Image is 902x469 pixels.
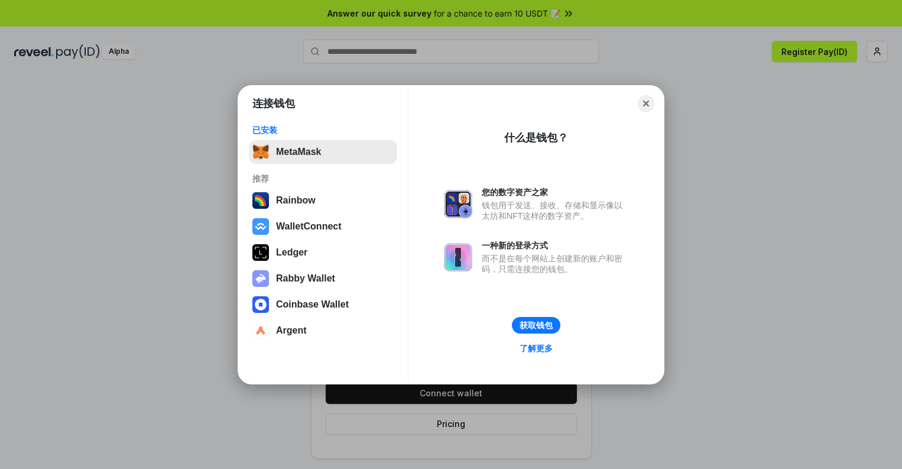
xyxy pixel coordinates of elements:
a: 了解更多 [512,341,560,356]
img: svg+xml,%3Csvg%20width%3D%2228%22%20height%3D%2228%22%20viewBox%3D%220%200%2028%2028%22%20fill%3D... [252,322,269,339]
div: Coinbase Wallet [276,299,349,310]
div: 钱包用于发送、接收、存储和显示像以太坊和NFT这样的数字资产。 [482,200,628,221]
div: 推荐 [252,173,394,184]
div: WalletConnect [276,221,342,232]
img: svg+xml,%3Csvg%20width%3D%22120%22%20height%3D%22120%22%20viewBox%3D%220%200%20120%20120%22%20fil... [252,192,269,209]
img: svg+xml,%3Csvg%20xmlns%3D%22http%3A%2F%2Fwww.w3.org%2F2000%2Fsvg%22%20fill%3D%22none%22%20viewBox... [444,243,472,271]
img: svg+xml,%3Csvg%20xmlns%3D%22http%3A%2F%2Fwww.w3.org%2F2000%2Fsvg%22%20fill%3D%22none%22%20viewBox... [252,270,269,287]
img: svg+xml,%3Csvg%20xmlns%3D%22http%3A%2F%2Fwww.w3.org%2F2000%2Fsvg%22%20fill%3D%22none%22%20viewBox... [444,190,472,218]
img: svg+xml,%3Csvg%20fill%3D%22none%22%20height%3D%2233%22%20viewBox%3D%220%200%2035%2033%22%20width%... [252,144,269,160]
button: 获取钱包 [512,317,560,334]
button: Coinbase Wallet [249,293,397,316]
div: Rainbow [276,195,316,206]
div: 一种新的登录方式 [482,240,628,251]
div: Rabby Wallet [276,273,335,284]
button: MetaMask [249,140,397,164]
div: Ledger [276,247,307,258]
h1: 连接钱包 [252,96,295,111]
div: 而不是在每个网站上创建新的账户和密码，只需连接您的钱包。 [482,253,628,274]
div: MetaMask [276,147,321,157]
div: 获取钱包 [520,320,553,331]
div: 了解更多 [520,343,553,354]
button: Close [638,95,654,112]
img: svg+xml,%3Csvg%20width%3D%2228%22%20height%3D%2228%22%20viewBox%3D%220%200%2028%2028%22%20fill%3D... [252,218,269,235]
button: Rainbow [249,189,397,212]
div: 已安装 [252,125,394,135]
div: 什么是钱包？ [504,131,568,145]
button: WalletConnect [249,215,397,238]
button: Ledger [249,241,397,264]
div: 您的数字资产之家 [482,187,628,198]
div: Argent [276,325,307,336]
img: svg+xml,%3Csvg%20xmlns%3D%22http%3A%2F%2Fwww.w3.org%2F2000%2Fsvg%22%20width%3D%2228%22%20height%3... [252,244,269,261]
button: Rabby Wallet [249,267,397,290]
button: Argent [249,319,397,342]
img: svg+xml,%3Csvg%20width%3D%2228%22%20height%3D%2228%22%20viewBox%3D%220%200%2028%2028%22%20fill%3D... [252,296,269,313]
